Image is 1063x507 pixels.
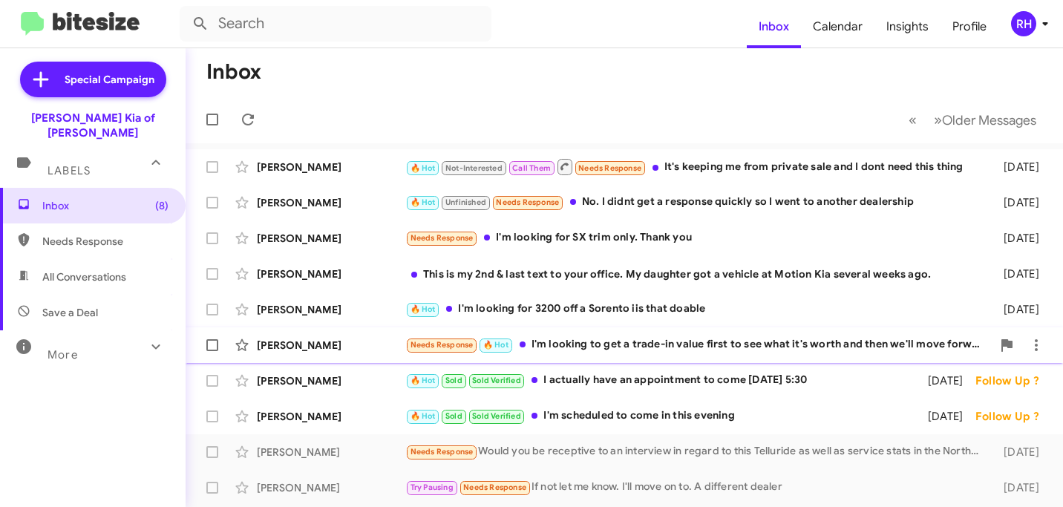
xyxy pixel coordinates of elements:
div: [PERSON_NAME] [257,445,405,459]
h1: Inbox [206,60,261,84]
span: Needs Response [411,233,474,243]
div: Would you be receptive to an interview in regard to this Telluride as well as service stats in th... [405,443,987,460]
div: [DATE] [987,480,1051,495]
span: 🔥 Hot [483,340,508,350]
a: Special Campaign [20,62,166,97]
div: [PERSON_NAME] [257,373,405,388]
div: This is my 2nd & last text to your office. My daughter got a vehicle at Motion Kia several weeks ... [405,266,987,281]
span: 🔥 Hot [411,197,436,207]
input: Search [180,6,491,42]
div: It's keeping me from private sale and I dont need this thing [405,157,987,176]
div: [DATE] [987,231,1051,246]
span: More [48,348,78,362]
span: Needs Response [496,197,559,207]
div: Follow Up ? [975,409,1051,424]
div: [DATE] [987,445,1051,459]
div: [DATE] [987,266,1051,281]
span: Needs Response [463,483,526,492]
div: [DATE] [918,373,975,388]
button: Previous [900,105,926,135]
span: Needs Response [411,447,474,457]
span: Needs Response [42,234,169,249]
span: » [934,111,942,129]
a: Profile [941,5,998,48]
div: No. I didnt get a response quickly so I went to another dealership [405,194,987,211]
div: Follow Up ? [975,373,1051,388]
button: Next [925,105,1045,135]
div: [PERSON_NAME] [257,160,405,174]
div: [PERSON_NAME] [257,338,405,353]
div: [PERSON_NAME] [257,409,405,424]
span: Unfinished [445,197,486,207]
span: 🔥 Hot [411,304,436,314]
span: 🔥 Hot [411,411,436,421]
div: I'm looking for SX trim only. Thank you [405,229,987,246]
div: [PERSON_NAME] [257,302,405,317]
div: [PERSON_NAME] [257,195,405,210]
div: [PERSON_NAME] [257,266,405,281]
span: All Conversations [42,269,126,284]
span: 🔥 Hot [411,376,436,385]
span: Try Pausing [411,483,454,492]
span: Needs Response [578,163,641,173]
span: Not-Interested [445,163,503,173]
div: [DATE] [987,195,1051,210]
span: Call Them [512,163,551,173]
div: I'm looking for 3200 off a Sorento iis that doable [405,301,987,318]
a: Insights [874,5,941,48]
span: Inbox [42,198,169,213]
div: [PERSON_NAME] [257,231,405,246]
div: I actually have an appointment to come [DATE] 5:30 [405,372,918,389]
div: [PERSON_NAME] [257,480,405,495]
span: Sold [445,411,462,421]
div: [DATE] [987,302,1051,317]
span: (8) [155,198,169,213]
span: Needs Response [411,340,474,350]
div: If not let me know. I'll move on to. A different dealer [405,479,987,496]
span: Labels [48,164,91,177]
span: Sold [445,376,462,385]
nav: Page navigation example [900,105,1045,135]
span: Save a Deal [42,305,98,320]
span: 🔥 Hot [411,163,436,173]
span: Sold Verified [472,376,521,385]
div: I'm looking to get a trade-in value first to see what it's worth and then we'll move forward from... [405,336,992,353]
div: RH [1011,11,1036,36]
div: [DATE] [987,160,1051,174]
div: [DATE] [918,409,975,424]
div: I'm scheduled to come in this evening [405,408,918,425]
button: RH [998,11,1047,36]
a: Inbox [747,5,801,48]
span: Sold Verified [472,411,521,421]
span: Special Campaign [65,72,154,87]
span: « [909,111,917,129]
span: Older Messages [942,112,1036,128]
a: Calendar [801,5,874,48]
